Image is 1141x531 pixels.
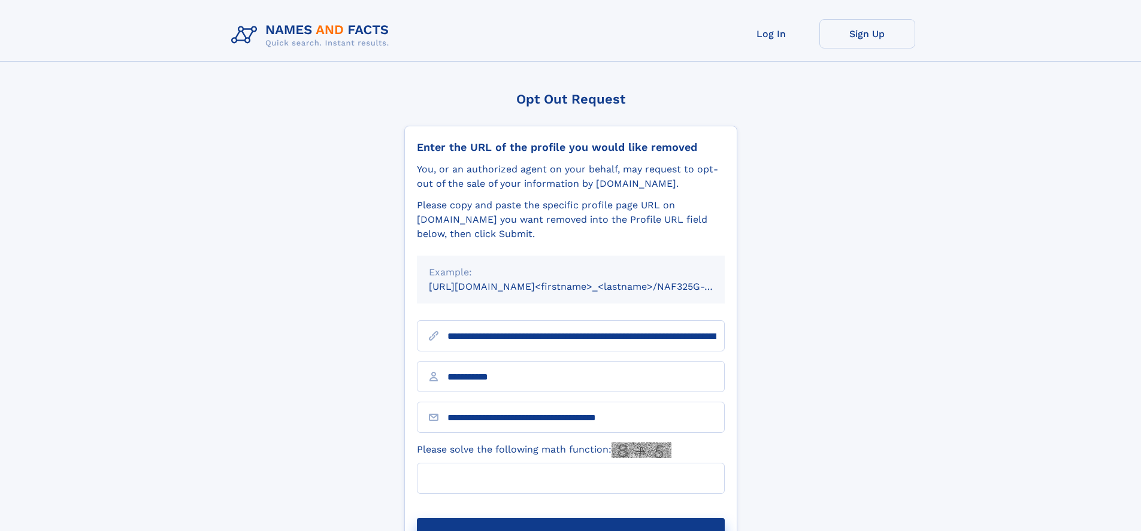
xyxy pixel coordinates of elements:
[429,265,713,280] div: Example:
[819,19,915,48] a: Sign Up
[429,281,747,292] small: [URL][DOMAIN_NAME]<firstname>_<lastname>/NAF325G-xxxxxxxx
[226,19,399,51] img: Logo Names and Facts
[724,19,819,48] a: Log In
[417,141,725,154] div: Enter the URL of the profile you would like removed
[417,162,725,191] div: You, or an authorized agent on your behalf, may request to opt-out of the sale of your informatio...
[417,198,725,241] div: Please copy and paste the specific profile page URL on [DOMAIN_NAME] you want removed into the Pr...
[417,442,671,458] label: Please solve the following math function:
[404,92,737,107] div: Opt Out Request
